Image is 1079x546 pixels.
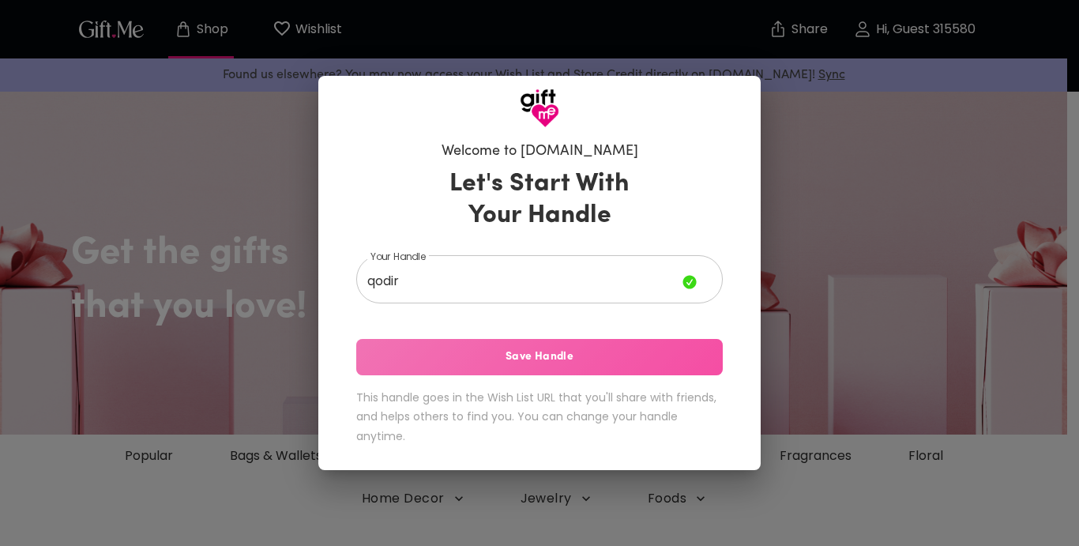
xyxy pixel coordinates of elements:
h3: Let's Start With Your Handle [430,168,649,232]
span: Save Handle [356,348,723,366]
input: Your Handle [356,259,682,303]
button: Save Handle [356,339,723,375]
img: GiftMe Logo [520,88,559,128]
h6: Welcome to [DOMAIN_NAME] [442,142,638,161]
h6: This handle goes in the Wish List URL that you'll share with friends, and helps others to find yo... [356,388,723,446]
